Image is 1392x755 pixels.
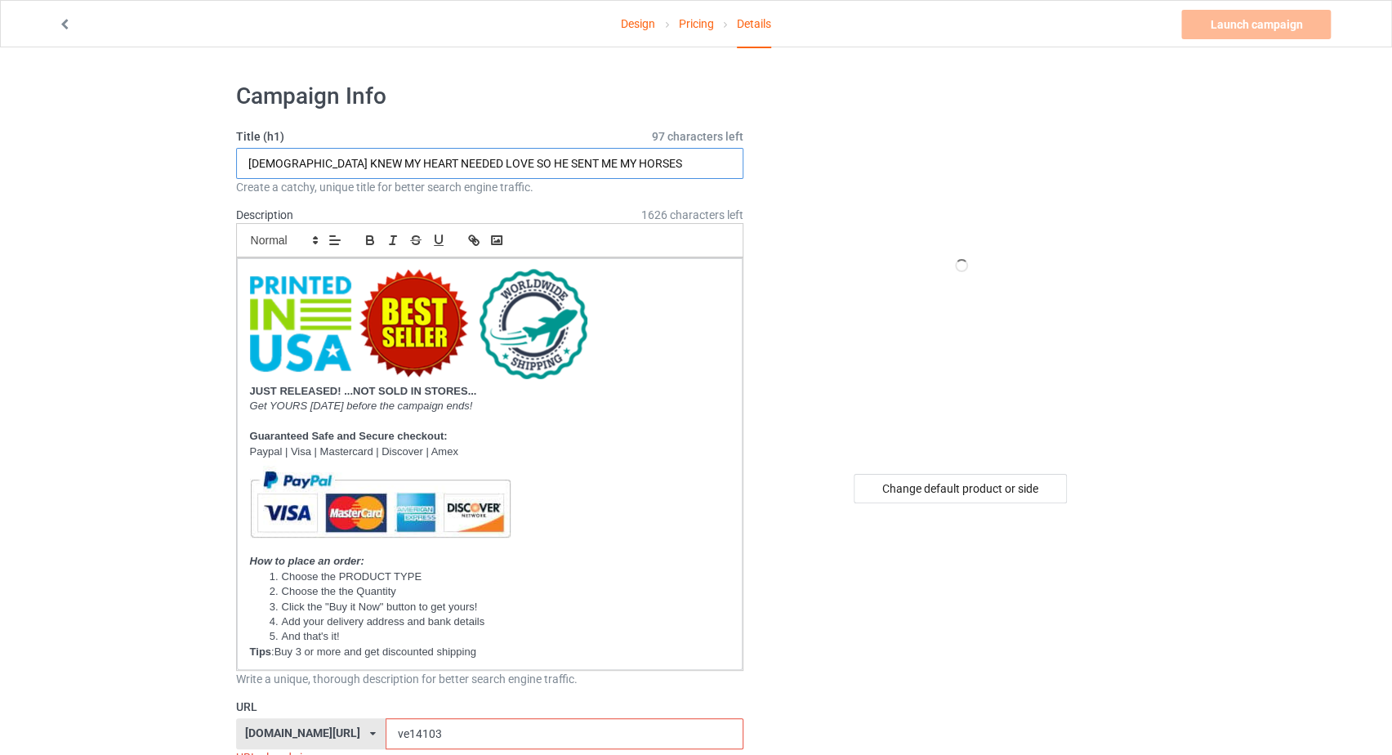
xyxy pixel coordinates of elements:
div: Details [737,1,771,48]
em: How to place an order: [250,555,364,567]
img: 0f398873-31b8-474e-a66b-c8d8c57c2412 [250,269,587,379]
img: AM_mc_vs_dc_ae.jpg [250,459,511,549]
h1: Campaign Info [236,82,744,111]
li: And that's it! [265,629,729,644]
strong: Tips [250,646,272,658]
div: Write a unique, thorough description for better search engine traffic. [236,671,744,687]
p: :Buy 3 or more and get discounted shipping [250,645,730,660]
label: Description [236,208,293,221]
li: Choose the the Quantity [265,584,729,599]
li: Add your delivery address and bank details [265,614,729,629]
label: Title (h1) [236,128,744,145]
li: Click the "Buy it Now" button to get yours! [265,600,729,614]
a: Design [621,1,655,47]
div: Create a catchy, unique title for better search engine traffic. [236,179,744,195]
span: 97 characters left [652,128,743,145]
a: Pricing [678,1,713,47]
strong: Guaranteed Safe and Secure checkout: [250,430,448,442]
li: Choose the PRODUCT TYPE [265,570,729,584]
div: Change default product or side [854,474,1067,503]
strong: JUST RELEASED! ...NOT SOLD IN STORES... [250,385,477,397]
em: Get YOURS [DATE] before the campaign ends! [250,400,473,412]
div: [DOMAIN_NAME][URL] [245,727,360,739]
span: 1626 characters left [641,207,743,223]
label: URL [236,699,744,715]
p: Paypal | Visa | Mastercard | Discover | Amex [250,445,730,460]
